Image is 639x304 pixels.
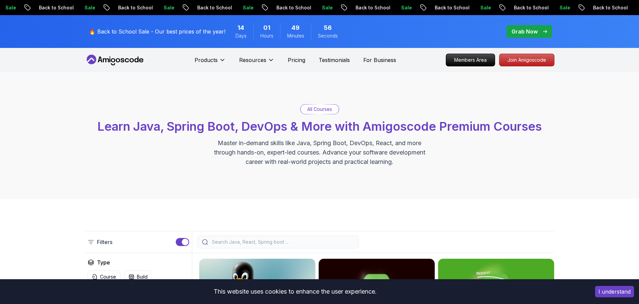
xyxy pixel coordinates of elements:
[504,4,550,11] p: Back to School
[287,33,304,39] span: Minutes
[29,4,75,11] p: Back to School
[154,4,175,11] p: Sale
[211,239,354,245] input: Search Java, React, Spring boot ...
[207,138,432,167] p: Master in-demand skills like Java, Spring Boot, DevOps, React, and more through hands-on, expert-...
[595,286,634,297] button: Accept cookies
[288,56,305,64] a: Pricing
[312,4,334,11] p: Sale
[88,270,120,283] button: Course
[108,4,154,11] p: Back to School
[425,4,471,11] p: Back to School
[195,56,226,69] button: Products
[267,4,312,11] p: Back to School
[446,54,495,66] a: Members Area
[235,33,247,39] span: Days
[291,23,300,33] span: 49 Minutes
[471,4,492,11] p: Sale
[550,4,571,11] p: Sale
[137,273,148,280] p: Build
[263,23,270,33] span: 1 Hours
[239,56,266,64] p: Resources
[233,4,255,11] p: Sale
[307,106,332,113] p: All Courses
[188,4,233,11] p: Back to School
[124,270,152,283] button: Build
[391,4,413,11] p: Sale
[363,56,396,64] a: For Business
[75,4,96,11] p: Sale
[195,56,218,64] p: Products
[512,27,538,36] p: Grab Now
[499,54,554,66] a: Join Amigoscode
[318,33,338,39] span: Seconds
[97,258,110,266] h2: Type
[237,23,244,33] span: 14 Days
[239,56,274,69] button: Resources
[97,119,542,134] span: Learn Java, Spring Boot, DevOps & More with Amigoscode Premium Courses
[97,238,112,246] p: Filters
[89,27,225,36] p: 🔥 Back to School Sale - Our best prices of the year!
[5,284,585,299] div: This website uses cookies to enhance the user experience.
[324,23,332,33] span: 56 Seconds
[100,273,116,280] p: Course
[260,33,273,39] span: Hours
[583,4,629,11] p: Back to School
[346,4,391,11] p: Back to School
[319,56,350,64] a: Testimonials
